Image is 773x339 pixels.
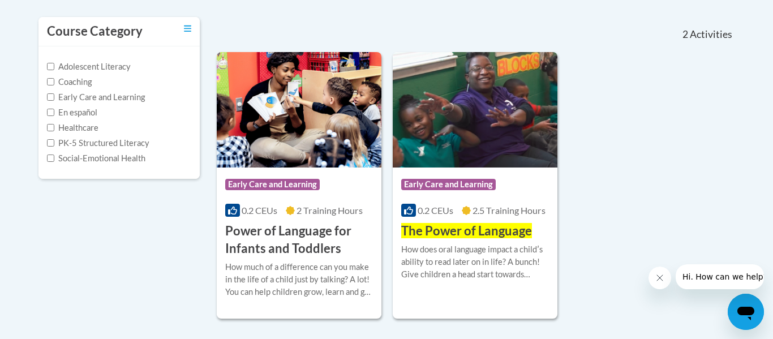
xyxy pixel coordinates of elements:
span: Activities [690,28,732,41]
label: Adolescent Literacy [47,61,131,73]
a: Toggle collapse [184,23,191,35]
span: 2.5 Training Hours [473,205,546,216]
label: PK-5 Structured Literacy [47,137,149,149]
div: How does oral language impact a childʹs ability to read later on in life? A bunch! Give children ... [401,243,549,281]
img: Course Logo [393,52,557,168]
a: Course LogoEarly Care and Learning0.2 CEUs2.5 Training Hours The Power of LanguageHow does oral l... [393,52,557,318]
input: Checkbox for Options [47,124,54,131]
span: Early Care and Learning [401,179,496,190]
span: Hi. How can we help? [7,8,92,17]
label: Coaching [47,76,92,88]
label: Social-Emotional Health [47,152,145,165]
h3: Course Category [47,23,143,40]
div: How much of a difference can you make in the life of a child just by talking? A lot! You can help... [225,261,373,298]
span: 0.2 CEUs [242,205,277,216]
label: En español [47,106,97,119]
span: 2 [682,28,688,41]
h3: Power of Language for Infants and Toddlers [225,222,373,258]
img: Course Logo [217,52,381,168]
input: Checkbox for Options [47,63,54,70]
input: Checkbox for Options [47,93,54,101]
a: Course LogoEarly Care and Learning0.2 CEUs2 Training Hours Power of Language for Infants and Todd... [217,52,381,318]
span: 0.2 CEUs [418,205,453,216]
span: 2 Training Hours [297,205,363,216]
input: Checkbox for Options [47,78,54,85]
input: Checkbox for Options [47,155,54,162]
span: The Power of Language [401,223,532,238]
span: Early Care and Learning [225,179,320,190]
input: Checkbox for Options [47,109,54,116]
label: Healthcare [47,122,98,134]
iframe: Message from company [676,264,764,289]
iframe: Button to launch messaging window [728,294,764,330]
iframe: Close message [649,267,671,289]
label: Early Care and Learning [47,91,145,104]
input: Checkbox for Options [47,139,54,147]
